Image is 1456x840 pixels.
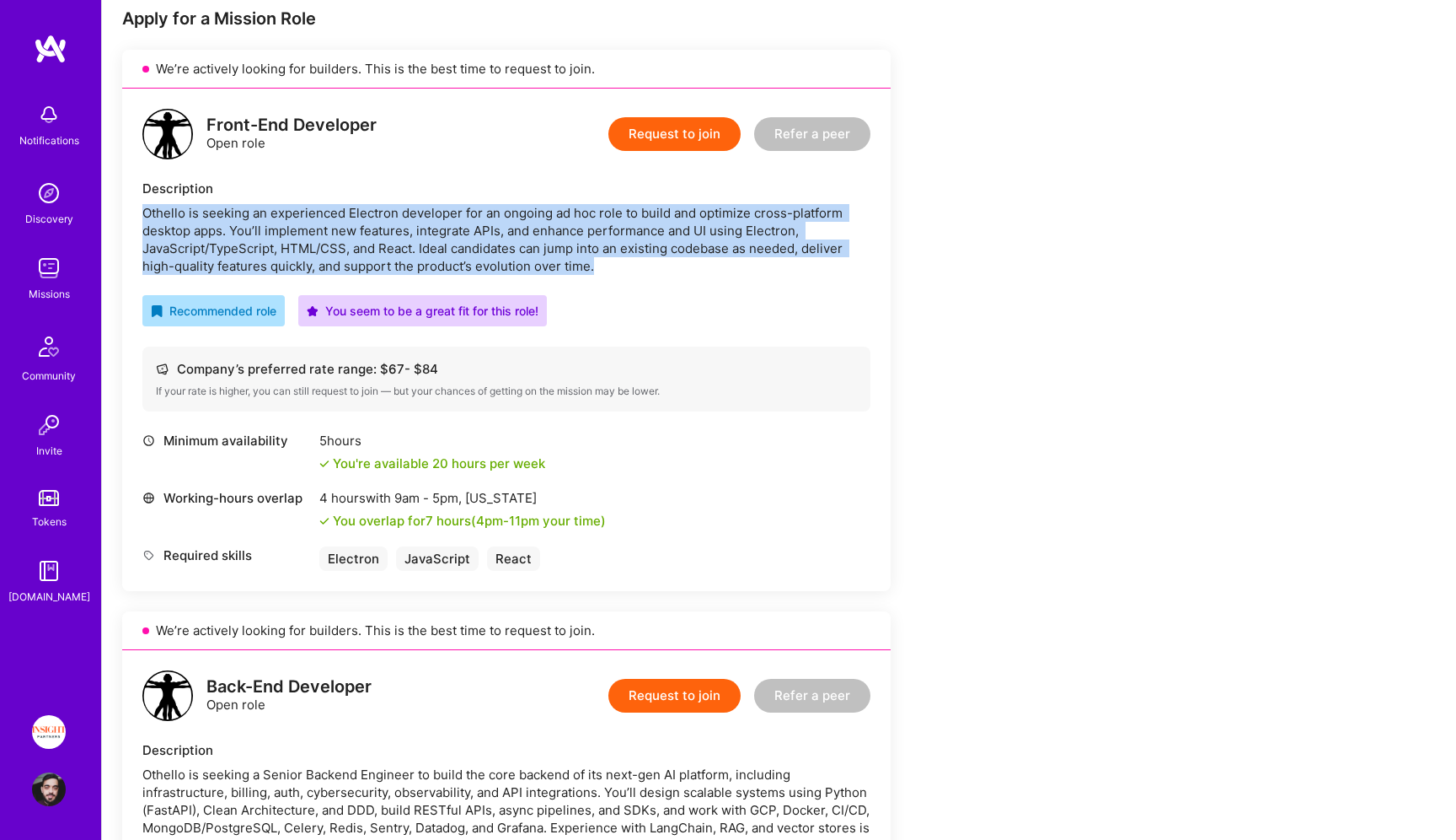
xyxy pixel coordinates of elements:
[319,459,329,469] i: icon Check
[142,489,311,507] div: Working-hours overlap
[307,302,538,320] div: You seem to be a great fit for this role!
[32,251,66,285] img: teamwork
[142,180,870,197] div: Description
[319,455,545,472] div: You're available 20 hours per week
[319,489,606,507] div: 4 hours with [US_STATE]
[319,516,329,526] i: icon Check
[487,547,540,571] div: React
[34,34,67,64] img: logo
[32,98,66,132] img: bell
[333,512,606,530] div: You overlap for 7 hours ( your time)
[32,773,66,806] img: User Avatar
[142,204,870,275] div: Othello is seeking an experienced Electron developer for an ongoing ad hoc role to build and opti...
[122,611,891,650] div: We’re actively looking for builders. This is the best time to request to join.
[142,492,155,504] i: icon World
[156,360,857,378] div: Company’s preferred rate range: $ 67 - $ 84
[22,367,76,385] div: Community
[396,547,479,571] div: JavaScript
[391,490,465,506] span: 9am - 5pm ,
[156,363,169,375] i: icon Cash
[319,547,388,571] div: Electron
[32,715,66,749] img: Insight Partners: Data & AI - Sourcing
[142,547,311,564] div: Required skills
[476,513,539,529] span: 4pm - 11pm
[122,50,891,89] div: We’re actively looking for builders. This is the best time to request to join.
[8,588,90,606] div: [DOMAIN_NAME]
[32,176,66,210] img: discovery
[122,8,891,30] div: Apply for a Mission Role
[32,408,66,442] img: Invite
[142,109,193,159] img: logo
[206,116,377,134] div: Front-End Developer
[206,678,372,696] div: Back-End Developer
[29,285,70,303] div: Missions
[29,326,69,367] img: Community
[206,678,372,713] div: Open role
[32,513,67,530] div: Tokens
[754,117,870,151] button: Refer a peer
[32,554,66,588] img: guide book
[156,385,857,398] div: If your rate is higher, you can still request to join — but your chances of getting on the missio...
[608,117,741,151] button: Request to join
[39,490,59,506] img: tokens
[28,773,70,806] a: User Avatar
[151,305,163,317] i: icon RecommendedBadge
[28,715,70,749] a: Insight Partners: Data & AI - Sourcing
[754,679,870,713] button: Refer a peer
[36,442,62,460] div: Invite
[142,432,311,450] div: Minimum availability
[307,305,318,317] i: icon PurpleStar
[206,116,377,152] div: Open role
[142,741,870,759] div: Description
[608,679,741,713] button: Request to join
[151,302,276,320] div: Recommended role
[25,210,73,228] div: Discovery
[19,132,79,149] div: Notifications
[319,432,545,450] div: 5 hours
[142,434,155,447] i: icon Clock
[142,670,193,721] img: logo
[142,549,155,562] i: icon Tag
